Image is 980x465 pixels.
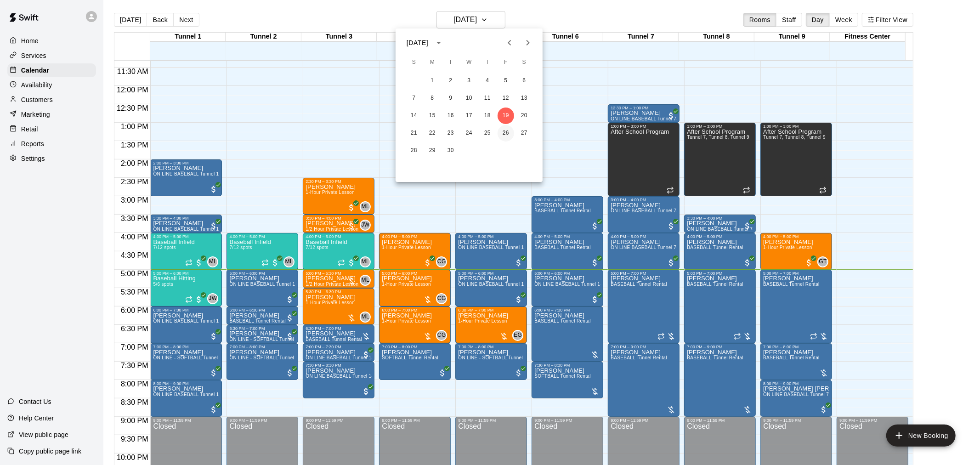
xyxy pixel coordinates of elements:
[442,53,459,72] span: Tuesday
[500,34,519,52] button: Previous month
[479,53,496,72] span: Thursday
[424,90,441,107] button: 8
[516,90,532,107] button: 13
[519,34,537,52] button: Next month
[516,53,532,72] span: Saturday
[442,90,459,107] button: 9
[498,73,514,89] button: 5
[461,90,477,107] button: 10
[516,125,532,142] button: 27
[461,53,477,72] span: Wednesday
[424,125,441,142] button: 22
[461,125,477,142] button: 24
[431,35,447,51] button: calendar view is open, switch to year view
[498,90,514,107] button: 12
[498,125,514,142] button: 26
[424,142,441,159] button: 29
[442,108,459,124] button: 16
[407,38,428,48] div: [DATE]
[442,73,459,89] button: 2
[498,108,514,124] button: 19
[424,53,441,72] span: Monday
[442,125,459,142] button: 23
[479,108,496,124] button: 18
[516,108,532,124] button: 20
[498,53,514,72] span: Friday
[442,142,459,159] button: 30
[479,125,496,142] button: 25
[406,125,422,142] button: 21
[516,73,532,89] button: 6
[406,108,422,124] button: 14
[424,108,441,124] button: 15
[406,90,422,107] button: 7
[424,73,441,89] button: 1
[406,53,422,72] span: Sunday
[461,73,477,89] button: 3
[479,90,496,107] button: 11
[461,108,477,124] button: 17
[406,142,422,159] button: 28
[479,73,496,89] button: 4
